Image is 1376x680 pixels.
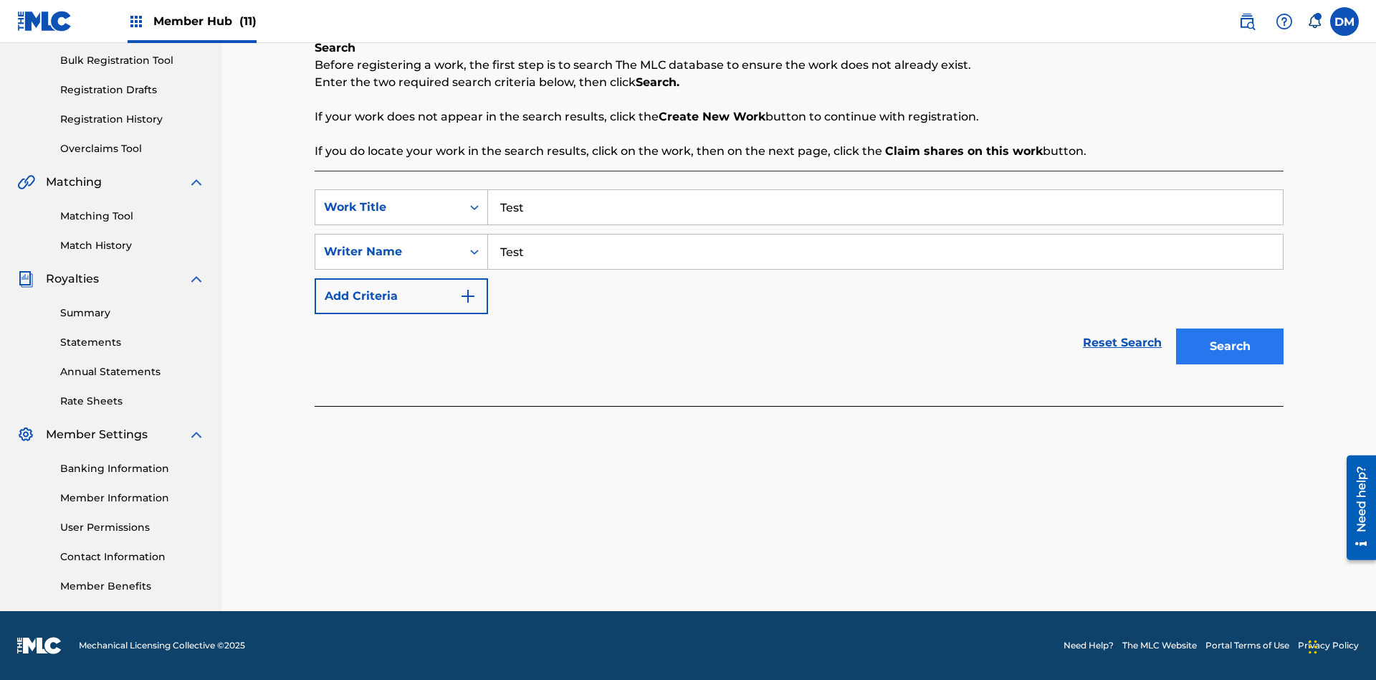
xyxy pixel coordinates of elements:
a: Rate Sheets [60,394,205,409]
img: logo [17,637,62,654]
a: The MLC Website [1122,639,1197,652]
a: Contact Information [60,549,205,565]
span: (11) [239,14,257,28]
b: Search [315,41,355,55]
div: Notifications [1307,14,1322,29]
a: Match History [60,238,205,253]
a: Registration History [60,112,205,127]
span: Mechanical Licensing Collective © 2025 [79,639,245,652]
div: Writer Name [324,243,453,260]
span: Member Hub [153,13,257,29]
strong: Search. [636,75,679,89]
span: Member Settings [46,426,148,443]
p: If your work does not appear in the search results, click the button to continue with registration. [315,108,1284,126]
a: Banking Information [60,461,205,476]
a: Member Information [60,491,205,506]
img: 9d2ae6d4665cec9f34b9.svg [459,288,477,305]
a: User Permissions [60,520,205,535]
a: Matching Tool [60,209,205,224]
strong: Create New Work [659,110,765,123]
img: search [1238,13,1256,30]
img: Royalties [17,270,34,288]
button: Search [1176,329,1284,364]
div: Drag [1309,625,1317,669]
span: Matching [46,174,102,191]
img: Member Settings [17,426,34,443]
p: If you do locate your work in the search results, click on the work, then on the next page, click... [315,143,1284,160]
img: Matching [17,174,35,191]
form: Search Form [315,189,1284,372]
span: Royalties [46,270,99,288]
a: Statements [60,335,205,350]
img: MLC Logo [17,11,72,32]
a: Need Help? [1064,639,1114,652]
img: expand [188,270,205,288]
a: Overclaims Tool [60,141,205,156]
button: Add Criteria [315,278,488,314]
a: Reset Search [1076,327,1169,359]
p: Enter the two required search criteria below, then click [315,74,1284,91]
a: Public Search [1233,7,1261,36]
a: Annual Statements [60,364,205,379]
strong: Claim shares on this work [885,144,1043,158]
img: expand [188,174,205,191]
a: Member Benefits [60,579,205,594]
iframe: Chat Widget [1304,611,1376,680]
img: help [1276,13,1293,30]
a: Summary [60,306,205,321]
p: Before registering a work, the first step is to search The MLC database to ensure the work does n... [315,57,1284,74]
div: Help [1270,7,1299,36]
img: Top Rightsholders [128,13,145,30]
a: Bulk Registration Tool [60,53,205,68]
a: Registration Drafts [60,82,205,98]
img: expand [188,426,205,443]
a: Privacy Policy [1298,639,1359,652]
a: Portal Terms of Use [1205,639,1289,652]
div: Work Title [324,199,453,216]
div: User Menu [1330,7,1359,36]
iframe: Resource Center [1336,450,1376,567]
